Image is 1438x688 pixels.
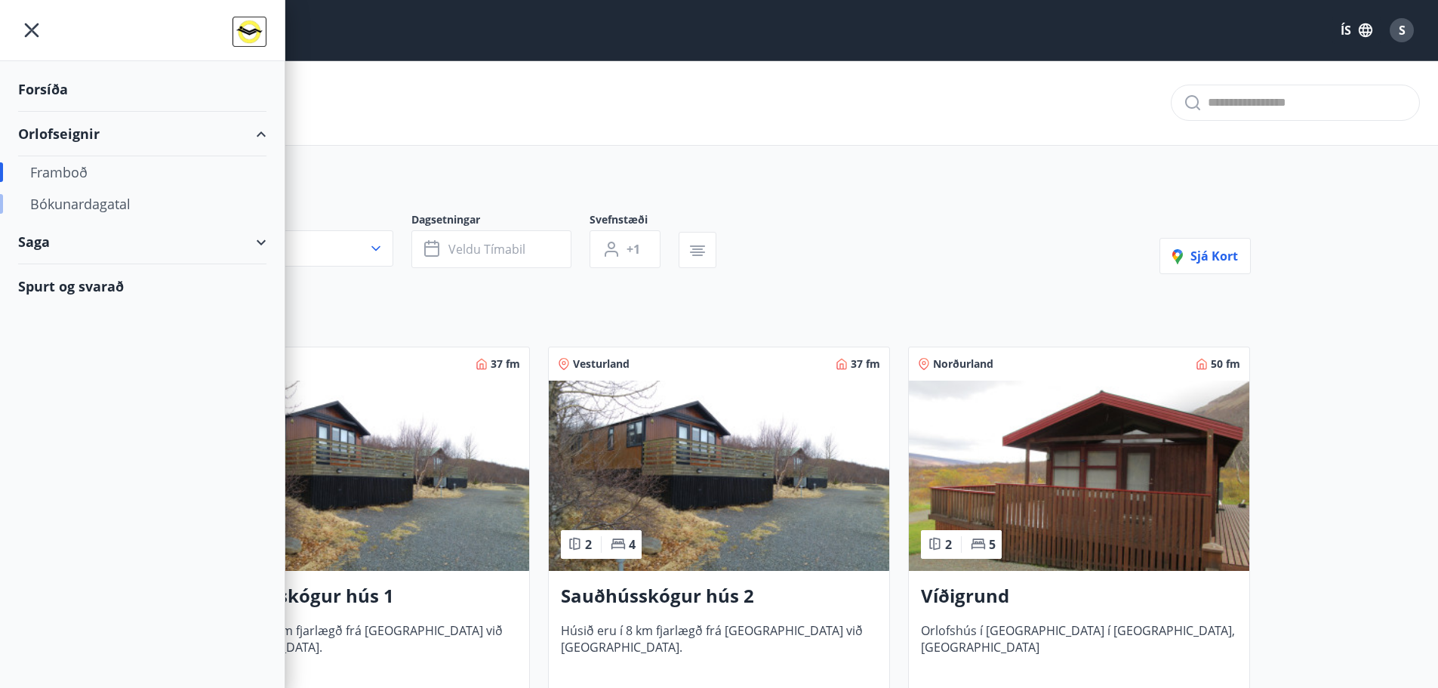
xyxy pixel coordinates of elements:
[909,381,1249,571] img: Paella dish
[561,622,877,672] span: Húsið eru í 8 km fjarlægð frá [GEOGRAPHIC_DATA] við [GEOGRAPHIC_DATA].
[411,230,571,268] button: Veldu tímabil
[1211,356,1240,372] span: 50 fm
[18,220,266,264] div: Saga
[30,188,254,220] div: Bókunardagatal
[989,536,996,553] span: 5
[189,381,529,571] img: Paella dish
[1384,12,1420,48] button: S
[30,156,254,188] div: Framboð
[1399,22,1406,39] span: S
[1332,17,1381,44] button: ÍS
[18,264,266,308] div: Spurt og svarað
[18,67,266,112] div: Forsíða
[491,356,520,372] span: 37 fm
[851,356,880,372] span: 37 fm
[188,212,411,230] span: Svæði
[188,230,393,267] button: Allt
[590,212,679,230] span: Svefnstæði
[411,212,590,230] span: Dagsetningar
[921,622,1237,672] span: Orlofshús í [GEOGRAPHIC_DATA] í [GEOGRAPHIC_DATA], [GEOGRAPHIC_DATA]
[18,112,266,156] div: Orlofseignir
[585,536,592,553] span: 2
[201,622,517,672] span: Húsið eru í 8 km fjarlægð frá [GEOGRAPHIC_DATA] við [GEOGRAPHIC_DATA].
[1172,248,1238,264] span: Sjá kort
[921,583,1237,610] h3: Víðigrund
[590,230,660,268] button: +1
[573,356,630,372] span: Vesturland
[561,583,877,610] h3: Sauðhússkógur hús 2
[549,381,889,571] img: Paella dish
[1159,238,1251,274] button: Sjá kort
[933,356,993,372] span: Norðurland
[629,536,636,553] span: 4
[18,17,45,44] button: menu
[448,241,525,258] span: Veldu tímabil
[627,241,640,258] span: +1
[201,583,517,610] h3: Sauðhússkógur hús 1
[232,17,266,47] img: union_logo
[945,536,952,553] span: 2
